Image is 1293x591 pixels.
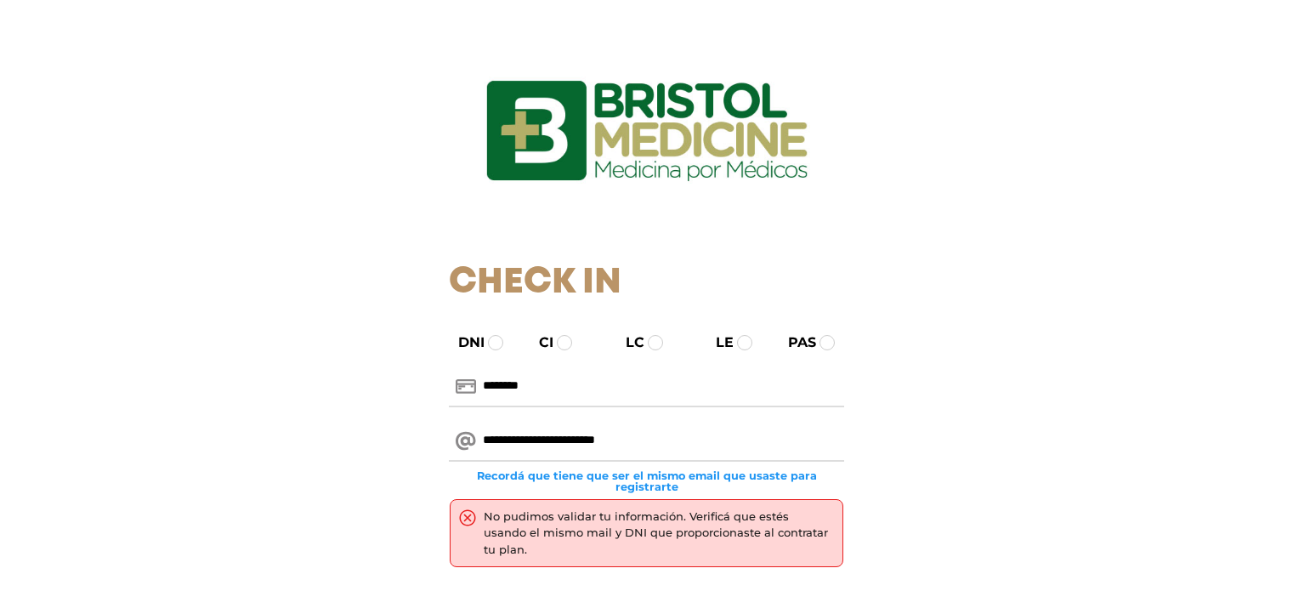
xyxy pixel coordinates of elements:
img: logo_ingresarbristol.jpg [417,20,876,242]
div: No pudimos validar tu información. Verificá que estés usando el mismo mail y DNI que proporcionas... [484,509,834,559]
label: CI [524,332,553,353]
h1: Check In [449,262,844,304]
label: LE [700,332,734,353]
label: PAS [773,332,816,353]
label: DNI [443,332,485,353]
label: LC [610,332,644,353]
small: Recordá que tiene que ser el mismo email que usaste para registrarte [449,470,844,492]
